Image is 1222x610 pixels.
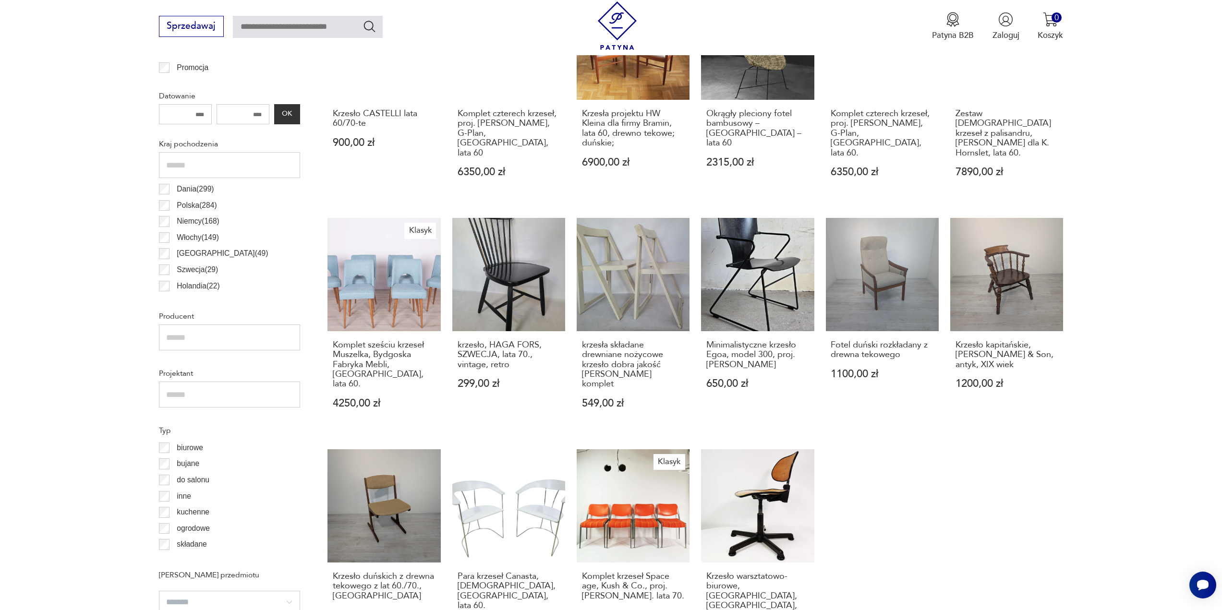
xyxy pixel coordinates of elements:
[831,167,933,177] p: 6350,00 zł
[327,218,440,431] a: KlasykKomplet sześciu krzeseł Muszelka, Bydgoska Fabryka Mebli, Polska, lata 60.Komplet sześciu k...
[177,538,206,550] p: składane
[177,215,219,227] p: Niemcy ( 168 )
[582,109,685,148] h3: Krzesła projektu HW Kleina dla firmy Bramin, lata 60, drewno tekowe; duńskie;
[706,340,809,370] h3: Minimalistyczne krzesło Egoa, model 300, proj. [PERSON_NAME]
[177,61,208,74] p: Promocja
[177,490,191,502] p: inne
[831,340,933,360] h3: Fotel duński rozkładany z drewna tekowego
[582,157,685,167] p: 6900,00 zł
[333,398,436,408] p: 4250,00 zł
[177,442,203,454] p: biurowe
[177,231,219,244] p: Włochy ( 149 )
[826,218,939,431] a: Fotel duński rozkładany z drewna tekowegoFotel duński rozkładany z drewna tekowego1100,00 zł
[159,16,224,37] button: Sprzedawaj
[458,167,560,177] p: 6350,00 zł
[1043,12,1058,27] img: Ikona koszyka
[1189,572,1216,598] iframe: Smartsupp widget button
[458,379,560,389] p: 299,00 zł
[177,183,214,195] p: Dania ( 299 )
[1052,12,1062,23] div: 0
[582,398,685,408] p: 549,00 zł
[945,12,960,27] img: Ikona medalu
[706,379,809,389] p: 650,00 zł
[159,310,300,323] p: Producent
[159,23,224,31] a: Sprzedawaj
[177,247,268,260] p: [GEOGRAPHIC_DATA] ( 49 )
[831,369,933,379] p: 1100,00 zł
[159,138,300,150] p: Kraj pochodzenia
[1038,12,1063,41] button: 0Koszyk
[177,457,199,470] p: bujane
[458,109,560,158] h3: Komplet czterech krzeseł, proj. [PERSON_NAME], G-Plan, [GEOGRAPHIC_DATA], lata 60
[159,90,300,102] p: Datowanie
[706,109,809,148] h3: Okrągły pleciony fotel bambusowy – [GEOGRAPHIC_DATA] – lata 60
[992,30,1019,41] p: Zaloguj
[333,109,436,129] h3: Krzesło CASTELLI lata 60/70-te
[274,104,300,124] button: OK
[177,474,209,486] p: do salonu
[177,554,200,567] p: taboret
[956,109,1058,158] h3: Zestaw [DEMOGRAPHIC_DATA] krzeseł z palisandru, [PERSON_NAME] dla K. Hornslet, lata 60.
[577,218,690,431] a: krzesła składane drewniane nożycowe krzesło dobra jakość ALDO JACOBER kompletkrzesła składane dre...
[177,296,215,308] p: Czechy ( 20 )
[582,572,685,601] h3: Komplet krzeseł Space age, Kush & Co., proj. [PERSON_NAME]. lata 70.
[992,12,1019,41] button: Zaloguj
[932,30,974,41] p: Patyna B2B
[177,522,210,535] p: ogrodowe
[701,218,814,431] a: Minimalistyczne krzesło Egoa, model 300, proj. Josep MoraMinimalistyczne krzesło Egoa, model 300,...
[333,572,436,601] h3: Krzesło duńskich z drewna tekowego z lat 60./70., [GEOGRAPHIC_DATA]
[706,157,809,167] p: 2315,00 zł
[177,280,219,292] p: Holandia ( 22 )
[956,167,1058,177] p: 7890,00 zł
[333,138,436,148] p: 900,00 zł
[998,12,1013,27] img: Ikonka użytkownika
[1038,30,1063,41] p: Koszyk
[363,19,376,33] button: Szukaj
[333,340,436,389] h3: Komplet sześciu krzeseł Muszelka, Bydgoska Fabryka Mebli, [GEOGRAPHIC_DATA], lata 60.
[458,340,560,370] h3: krzesło, HAGA FORS, SZWECJA, lata 70., vintage, retro
[177,263,218,276] p: Szwecja ( 29 )
[159,569,300,581] p: [PERSON_NAME] przedmiotu
[950,218,1063,431] a: Krzesło kapitańskie, J. Eliott & Son, antyk, XIX wiekKrzesło kapitańskie, [PERSON_NAME] & Son, an...
[932,12,974,41] a: Ikona medaluPatyna B2B
[593,1,641,50] img: Patyna - sklep z meblami i dekoracjami vintage
[452,218,565,431] a: krzesło, HAGA FORS, SZWECJA, lata 70., vintage, retrokrzesło, HAGA FORS, SZWECJA, lata 70., vinta...
[831,109,933,158] h3: Komplet czterech krzeseł, proj. [PERSON_NAME], G-Plan, [GEOGRAPHIC_DATA], lata 60.
[177,506,209,518] p: kuchenne
[159,367,300,380] p: Projektant
[956,379,1058,389] p: 1200,00 zł
[582,340,685,389] h3: krzesła składane drewniane nożycowe krzesło dobra jakość [PERSON_NAME] komplet
[956,340,1058,370] h3: Krzesło kapitańskie, [PERSON_NAME] & Son, antyk, XIX wiek
[932,12,974,41] button: Patyna B2B
[159,424,300,437] p: Typ
[177,199,217,212] p: Polska ( 284 )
